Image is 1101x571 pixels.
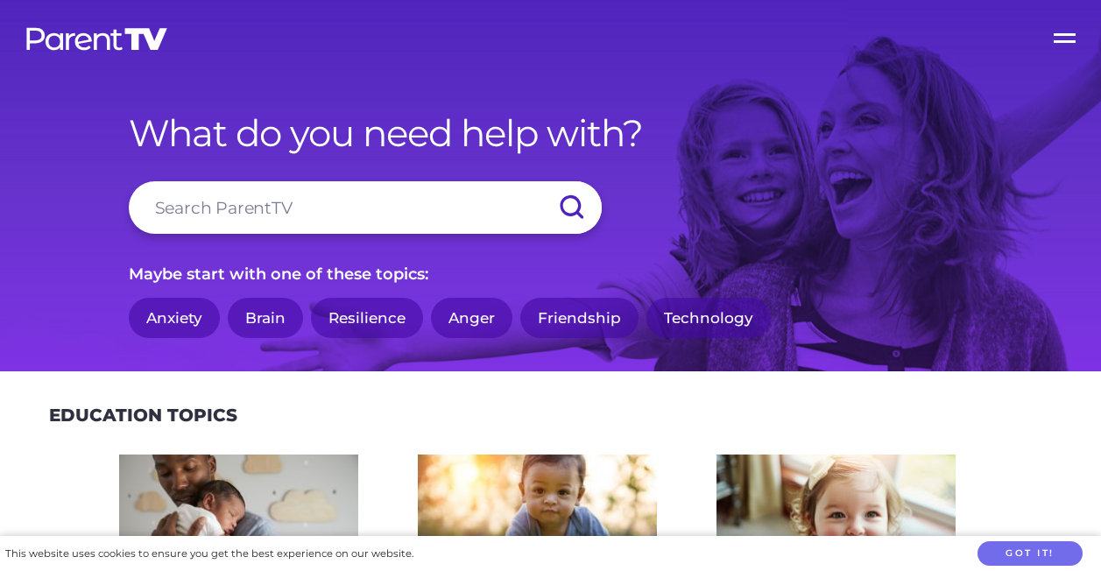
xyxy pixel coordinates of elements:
a: Resilience [311,298,423,339]
a: Brain [228,298,303,339]
button: Got it! [977,541,1083,567]
a: Technology [646,298,771,339]
img: parenttv-logo-white.4c85aaf.svg [25,26,169,52]
input: Submit [540,181,602,234]
a: Anger [431,298,512,339]
a: Friendship [520,298,639,339]
p: Maybe start with one of these topics: [129,260,973,288]
input: Search ParentTV [129,181,602,234]
a: Anxiety [129,298,220,339]
h2: Education Topics [49,405,237,426]
div: This website uses cookies to ensure you get the best experience on our website. [5,545,413,563]
h1: What do you need help with? [129,111,973,155]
